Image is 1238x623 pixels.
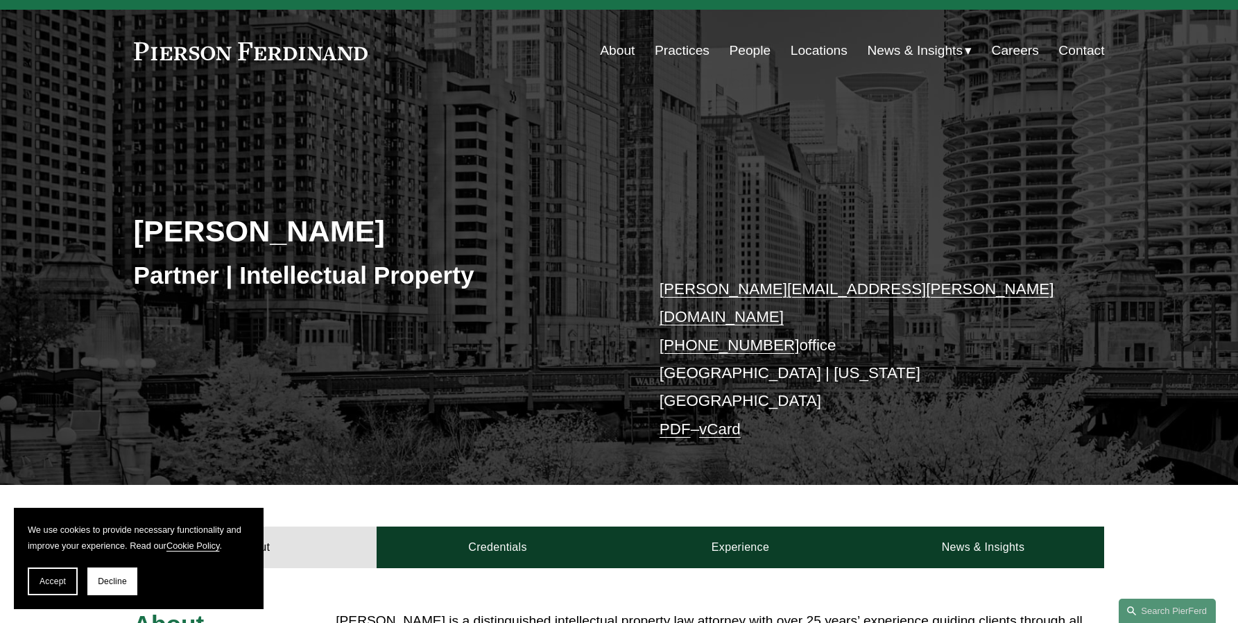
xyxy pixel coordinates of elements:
button: Decline [87,567,137,595]
p: office [GEOGRAPHIC_DATA] | [US_STATE][GEOGRAPHIC_DATA] – [660,275,1064,443]
a: Cookie Policy [166,540,220,551]
a: News & Insights [861,527,1104,568]
a: Practices [655,37,710,64]
span: News & Insights [867,39,963,63]
a: Credentials [377,527,619,568]
a: Careers [992,37,1039,64]
a: folder dropdown [867,37,972,64]
span: Accept [40,577,66,586]
button: Accept [28,567,78,595]
a: [PERSON_NAME][EMAIL_ADDRESS][PERSON_NAME][DOMAIN_NAME] [660,280,1054,325]
h2: [PERSON_NAME] [134,213,619,249]
a: PDF [660,420,691,438]
a: Locations [791,37,848,64]
h3: Partner | Intellectual Property [134,260,619,291]
section: Cookie banner [14,508,264,609]
p: We use cookies to provide necessary functionality and improve your experience. Read our . [28,522,250,554]
a: Contact [1058,37,1104,64]
a: [PHONE_NUMBER] [660,336,800,354]
a: About [600,37,635,64]
a: People [729,37,771,64]
a: vCard [699,420,741,438]
span: Decline [98,577,127,586]
a: Experience [619,527,862,568]
a: Search this site [1119,599,1216,623]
